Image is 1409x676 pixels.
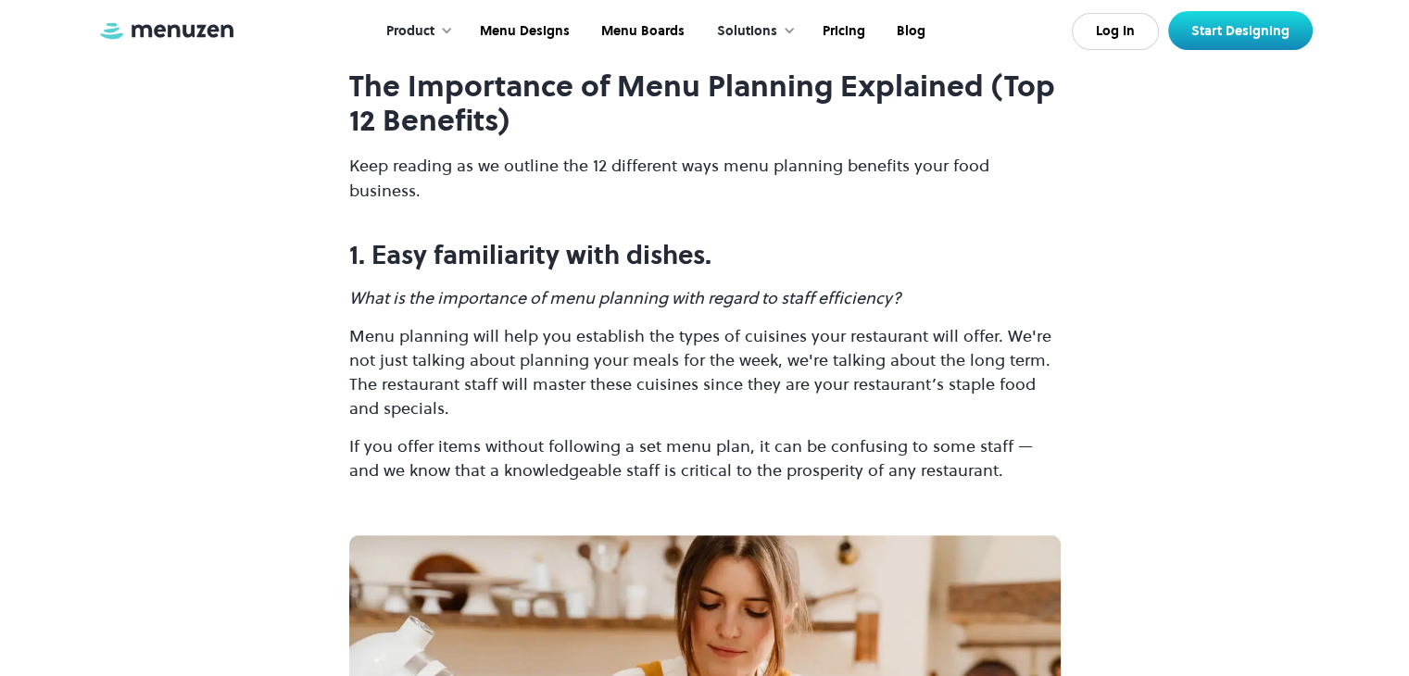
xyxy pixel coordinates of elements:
em: What is the importance of menu planning with regard to staff efficiency? [349,286,901,309]
strong: 1. Easy familiarity with dishes. [349,237,711,272]
p: ‍ [349,497,1061,521]
div: Product [386,21,434,42]
a: Menu Boards [584,3,698,60]
a: Blog [879,3,939,60]
div: Solutions [698,3,805,60]
p: Keep reading as we outline the 12 different ways menu planning benefits your food business. [349,154,1061,202]
strong: The Importance of Menu Planning Explained (Top 12 Benefits) [349,66,1055,141]
a: Start Designing [1168,11,1313,50]
div: Product [368,3,462,60]
p: If you offer items without following a set menu plan, it can be confusing to some staff — and we ... [349,434,1061,482]
a: Menu Designs [462,3,584,60]
div: Solutions [717,21,777,42]
p: Menu planning will help you establish the types of cuisines your restaurant will offer. We're not... [349,324,1061,420]
a: Pricing [805,3,879,60]
a: Log In [1072,13,1159,50]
